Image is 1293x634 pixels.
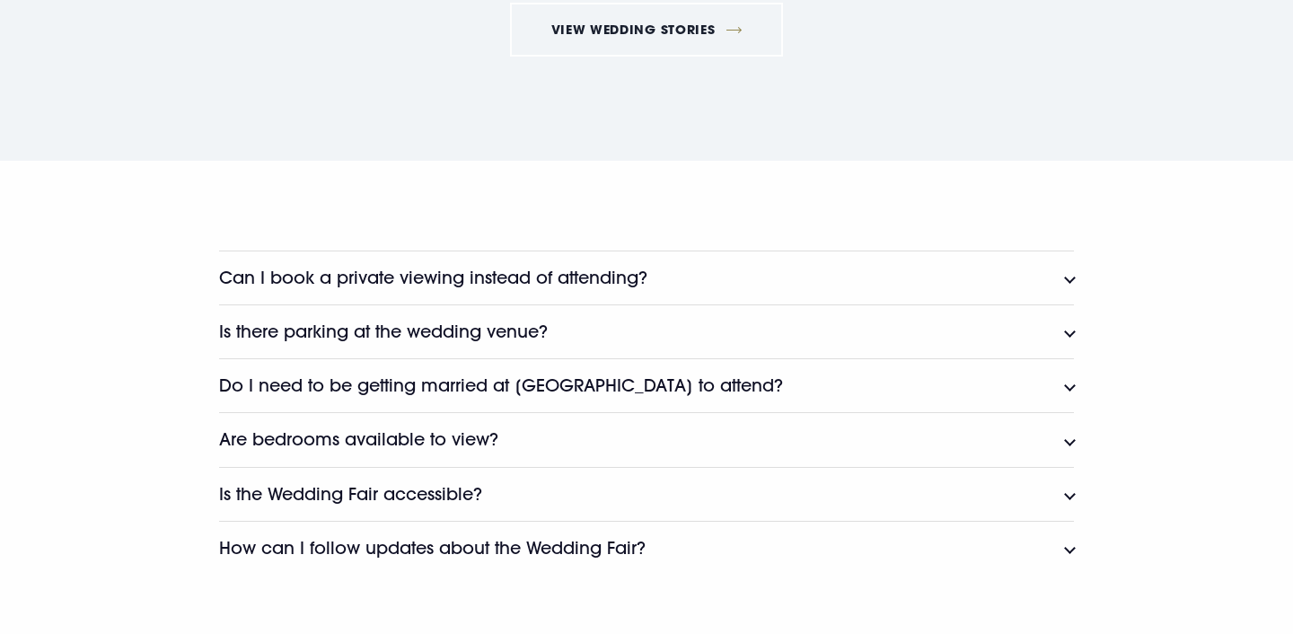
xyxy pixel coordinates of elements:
button: Are bedrooms available to view? [219,412,1074,466]
h3: Can I book a private viewing instead of attending? [219,268,647,288]
button: Do I need to be getting married at [GEOGRAPHIC_DATA] to attend? [219,358,1074,412]
h3: Are bedrooms available to view? [219,429,498,450]
button: Is there parking at the wedding venue? [219,304,1074,358]
h3: Do I need to be getting married at [GEOGRAPHIC_DATA] to attend? [219,375,783,396]
h3: Is the Wedding Fair accessible? [219,484,482,505]
button: How can I follow updates about the Wedding Fair? [219,521,1074,575]
button: Is the Wedding Fair accessible? [219,467,1074,521]
h3: How can I follow updates about the Wedding Fair? [219,538,646,559]
button: Can I book a private viewing instead of attending? [219,251,1074,304]
h3: Is there parking at the wedding venue? [219,321,548,342]
a: View Wedding Stories [510,3,783,57]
